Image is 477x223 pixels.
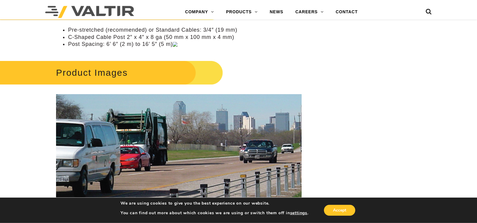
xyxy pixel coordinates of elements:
li: Post Spacing: 6’ 6″ (2 m) to 16’ 5″ (5 m) [68,41,302,48]
a: COMPANY [179,6,220,18]
a: CONTACT [330,6,364,18]
p: We are using cookies to give you the best experience on our website. [121,201,309,206]
img: Valtir [45,6,134,18]
img: cass-c-channel-components.jpg [173,42,177,47]
li: Pre-stretched (recommended) or Standard Cables: 3/4″ (19 mm) [68,27,302,33]
li: C-Shaped Cable Post 2″ x 4″ x 8 ga (50 mm x 100 mm x 4 mm) [68,34,302,41]
button: settings [290,210,307,216]
button: Accept [324,205,355,216]
p: You can find out more about which cookies we are using or switch them off in . [121,210,309,216]
a: PRODUCTS [220,6,264,18]
a: NEWS [264,6,289,18]
a: CAREERS [289,6,330,18]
